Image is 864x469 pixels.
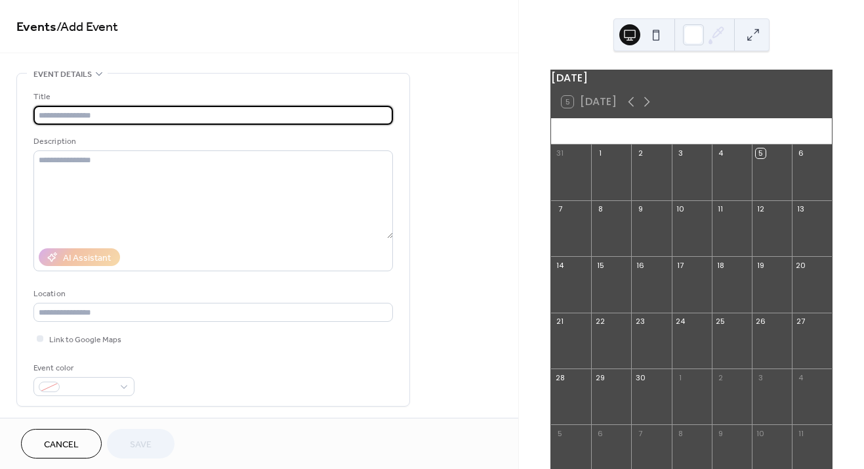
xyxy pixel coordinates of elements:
div: 17 [676,260,686,270]
div: 21 [555,317,565,326]
div: 10 [756,428,766,438]
div: Fri [747,118,785,145]
div: 15 [595,260,605,270]
div: 2 [635,148,645,158]
div: 29 [595,372,605,382]
div: 20 [796,260,806,270]
div: Event color [33,361,132,375]
div: 1 [676,372,686,382]
div: Wed [673,118,710,145]
div: 6 [796,148,806,158]
div: [DATE] [551,70,832,86]
div: 26 [756,317,766,326]
div: 12 [756,204,766,214]
div: Tue [636,118,673,145]
div: 11 [796,428,806,438]
button: Cancel [21,429,102,458]
div: 11 [716,204,726,214]
div: Location [33,287,390,301]
div: Thu [710,118,747,145]
div: 4 [796,372,806,382]
div: 3 [756,372,766,382]
div: 3 [676,148,686,158]
div: 23 [635,317,645,326]
div: 9 [716,428,726,438]
div: 7 [555,204,565,214]
span: Link to Google Maps [49,333,121,347]
div: 19 [756,260,766,270]
div: Mon [599,118,636,145]
div: 5 [555,428,565,438]
div: 6 [595,428,605,438]
div: 4 [716,148,726,158]
div: 31 [555,148,565,158]
span: Cancel [44,438,79,452]
div: 22 [595,317,605,326]
div: 7 [635,428,645,438]
div: 27 [796,317,806,326]
div: 5 [756,148,766,158]
div: 16 [635,260,645,270]
div: Sat [784,118,821,145]
span: Event details [33,68,92,81]
div: 28 [555,372,565,382]
div: 2 [716,372,726,382]
div: Description [33,135,390,148]
div: 1 [595,148,605,158]
div: Title [33,90,390,104]
div: 8 [595,204,605,214]
div: 18 [716,260,726,270]
div: 14 [555,260,565,270]
a: Events [16,14,56,40]
div: 13 [796,204,806,214]
div: 9 [635,204,645,214]
div: 24 [676,317,686,326]
div: 30 [635,372,645,382]
span: / Add Event [56,14,118,40]
div: Sun [562,118,599,145]
div: 10 [676,204,686,214]
div: 25 [716,317,726,326]
div: 8 [676,428,686,438]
